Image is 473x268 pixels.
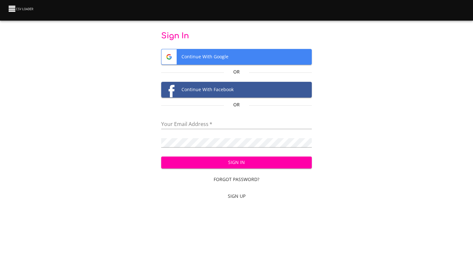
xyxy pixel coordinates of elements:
button: Sign In [161,157,312,168]
span: Sign Up [164,192,310,200]
p: Or [224,69,249,75]
button: Google logoContinue With Google [161,49,312,65]
p: Or [224,101,249,108]
span: Sign In [166,158,307,167]
img: Google logo [162,49,177,64]
span: Continue With Google [162,49,312,64]
a: Sign Up [161,190,312,202]
a: Forgot Password? [161,174,312,186]
p: Sign In [161,31,312,41]
span: Continue With Facebook [162,82,312,97]
button: Facebook logoContinue With Facebook [161,82,312,98]
img: CSV Loader [8,4,35,13]
span: Forgot Password? [164,176,310,184]
img: Facebook logo [162,82,177,97]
